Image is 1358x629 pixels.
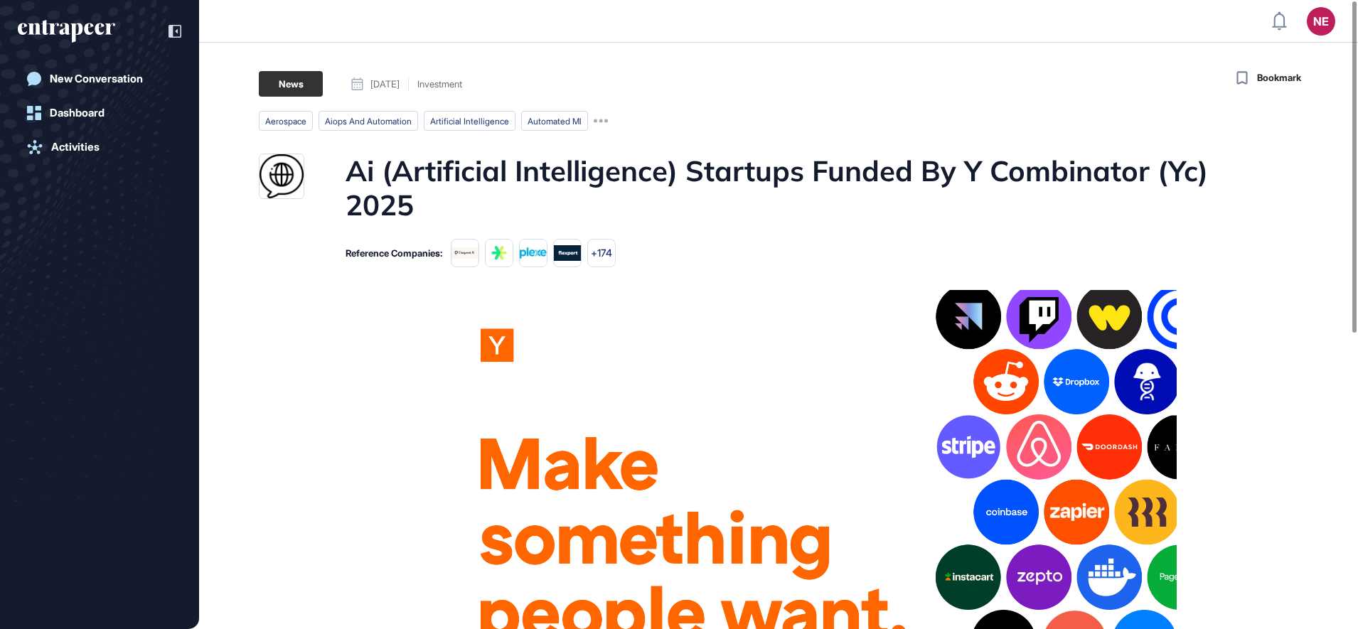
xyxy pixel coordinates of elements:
a: Activities [18,133,181,161]
div: Dashboard [50,107,105,119]
li: aerospace [259,111,313,131]
div: Activities [51,141,100,154]
li: automated ml [521,111,588,131]
div: New Conversation [50,72,143,85]
span: Bookmark [1257,71,1301,85]
span: [DATE] [370,80,400,89]
img: www.ycombinator.com [260,154,304,198]
a: New Conversation [18,65,181,93]
a: Dashboard [18,99,181,127]
img: 68890cf04295e1b48a8e5632.png [451,239,479,267]
div: Reference Companies: [346,249,442,258]
button: Bookmark [1233,68,1301,88]
li: artificial intelligence [424,111,515,131]
div: entrapeer-logo [18,20,115,43]
img: 65e07e6244b732b5afeb0af6.tmpwe_23fkw [485,239,513,267]
div: News [259,71,323,97]
div: Investment [417,80,462,89]
img: 68e818a872db9ce29625057f.png [553,239,582,267]
img: 67e3cd4a000921c2b5901026.tmppcx1dp29 [519,239,547,267]
h1: Ai (Artificial Intelligence) Startups Funded By Y Combinator (Yc) 2025 [346,154,1266,222]
button: NE [1307,7,1335,36]
div: +174 [587,239,616,267]
li: aiops and automation [319,111,418,131]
